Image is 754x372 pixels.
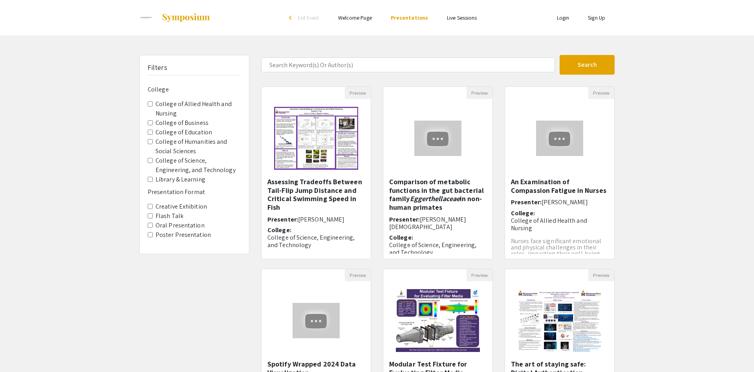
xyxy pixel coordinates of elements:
[511,209,535,217] span: College:
[156,175,205,184] label: Library & Learning
[267,178,365,211] h5: Assessing Tradeoffs Between Tail-Flip Jump Distance and Critical Swimming Speed in Fish
[511,217,608,232] p: College of Allied Health and Nursing
[467,269,492,281] button: Preview
[338,14,372,21] a: Welcome Page
[298,14,319,21] span: Exit Event
[467,87,492,99] button: Preview
[298,215,344,224] span: [PERSON_NAME]
[510,281,609,360] img: <p>The art of staying safe: Digital Authentication Demystified</p>
[542,198,588,206] span: [PERSON_NAME]
[557,14,569,21] a: Login
[289,15,294,20] div: arrow_back_ios
[511,198,608,206] h6: Presenter:
[148,86,241,93] h6: College
[560,55,615,75] button: Search
[383,86,493,259] div: Open Presentation <p>Comparison of metabolic functions in the gut bacterial family <em>Eggerthell...
[588,14,605,21] a: Sign Up
[389,241,487,256] p: College of Science, Engineering, and Technology
[156,99,241,118] label: College of Allied Health and Nursing
[148,188,241,196] h6: Presentation Format
[389,178,487,211] h5: Comparison of metabolic functions in the gut bacterial family in non-human primates
[389,215,466,231] span: [PERSON_NAME][DEMOGRAPHIC_DATA]
[139,8,210,27] a: 2025 Undergraduate Research Symposium
[447,14,477,21] a: Live Sessions
[6,337,33,366] iframe: Chat
[156,221,205,230] label: Oral Presentation
[156,156,241,175] label: College of Science, Engineering, and Technology
[389,233,413,242] span: College:
[156,128,212,137] label: College of Education
[285,295,348,346] img: <p>Spotify Wrapped 2024 Data Visualization</p>
[511,238,608,263] p: Nurses face significant emotional and physical challenges in their roles, impacting their well-be...
[406,113,469,164] img: <p>Comparison of metabolic functions in the gut bacterial family <em>Eggerthellaceae</em> in non-...
[588,87,614,99] button: Preview
[345,87,371,99] button: Preview
[588,269,614,281] button: Preview
[511,178,608,194] h5: An Examination of Compassion Fatigue in Nurses
[388,281,487,360] img: <p>Modular Test Fixture for Evaluating Filter Media</p>
[139,8,154,27] img: 2025 Undergraduate Research Symposium
[528,113,591,164] img: <p>An Examination of Compassion Fatigue in Nurses</p>
[156,137,241,156] label: College of Humanities and Social Sciences
[391,14,428,21] a: Presentations
[161,13,210,22] img: Symposium by ForagerOne
[156,230,211,240] label: Poster Presentation
[156,211,183,221] label: Flash Talk
[156,202,207,211] label: Creative Exhibition
[266,99,366,178] img: <p><span style="color: rgb(0, 0, 0);">Assessing Tradeoffs Between Tail-Flip Jump Distance and Cri...
[261,86,371,259] div: Open Presentation <p><span style="color: rgb(0, 0, 0);">Assessing Tradeoffs Between Tail-Flip Jum...
[345,269,371,281] button: Preview
[267,234,365,249] p: College of Science, Engineering, and Technology
[261,57,555,72] input: Search Keyword(s) Or Author(s)
[389,216,487,231] h6: Presenter:
[267,216,365,223] h6: Presenter:
[156,118,209,128] label: College of Business
[410,194,460,203] em: Eggerthellaceae
[267,226,291,234] span: College:
[148,63,167,72] h5: Filters
[505,86,615,259] div: Open Presentation <p>An Examination of Compassion Fatigue in Nurses</p>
